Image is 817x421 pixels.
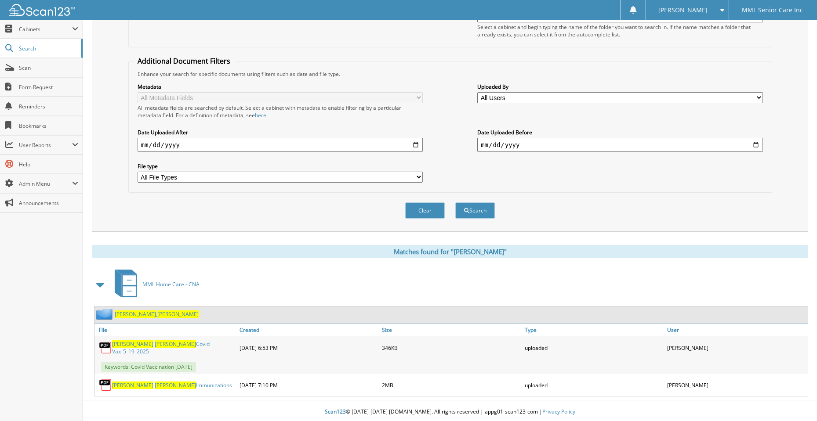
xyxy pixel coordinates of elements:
[142,281,200,288] span: MML Home Care - CNA
[542,408,575,415] a: Privacy Policy
[255,112,266,119] a: here
[138,83,423,90] label: Metadata
[138,162,423,170] label: File type
[19,103,78,110] span: Reminders
[19,180,72,187] span: Admin Menu
[455,202,495,219] button: Search
[112,340,153,348] span: [PERSON_NAME]
[112,340,235,355] a: [PERSON_NAME] [PERSON_NAME]Covid Vax_5_19_2025
[9,4,75,16] img: scan123-logo-white.svg
[99,378,112,392] img: PDF.png
[19,141,72,149] span: User Reports
[115,310,199,318] a: [PERSON_NAME],[PERSON_NAME]
[112,381,232,389] a: [PERSON_NAME] [PERSON_NAME]Immunizations
[101,362,196,372] span: Keywords: Covid Vaccination [DATE]
[19,199,78,207] span: Announcements
[405,202,445,219] button: Clear
[742,7,803,13] span: MML Senior Care Inc
[658,7,708,13] span: [PERSON_NAME]
[380,324,523,336] a: Size
[94,324,237,336] a: File
[19,25,72,33] span: Cabinets
[92,245,808,258] div: Matches found for "[PERSON_NAME]"
[237,338,380,357] div: [DATE] 6:53 PM
[155,381,196,389] span: [PERSON_NAME]
[109,267,200,302] a: MML Home Care - CNA
[133,56,235,66] legend: Additional Document Filters
[133,70,767,78] div: Enhance your search for specific documents using filters such as date and file type.
[138,129,423,136] label: Date Uploaded After
[477,83,763,90] label: Uploaded By
[523,338,665,357] div: uploaded
[19,64,78,72] span: Scan
[155,340,196,348] span: [PERSON_NAME]
[665,376,808,394] div: [PERSON_NAME]
[380,338,523,357] div: 346KB
[96,309,115,320] img: folder2.png
[325,408,346,415] span: Scan123
[112,381,153,389] span: [PERSON_NAME]
[477,23,763,38] div: Select a cabinet and begin typing the name of the folder you want to search in. If the name match...
[19,161,78,168] span: Help
[19,83,78,91] span: Form Request
[99,341,112,354] img: PDF.png
[237,324,380,336] a: Created
[477,138,763,152] input: end
[523,324,665,336] a: Type
[138,104,423,119] div: All metadata fields are searched by default. Select a cabinet with metadata to enable filtering b...
[380,376,523,394] div: 2MB
[665,338,808,357] div: [PERSON_NAME]
[665,324,808,336] a: User
[237,376,380,394] div: [DATE] 7:10 PM
[19,122,78,130] span: Bookmarks
[157,310,199,318] span: [PERSON_NAME]
[115,310,156,318] span: [PERSON_NAME]
[19,45,77,52] span: Search
[138,138,423,152] input: start
[477,129,763,136] label: Date Uploaded Before
[523,376,665,394] div: uploaded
